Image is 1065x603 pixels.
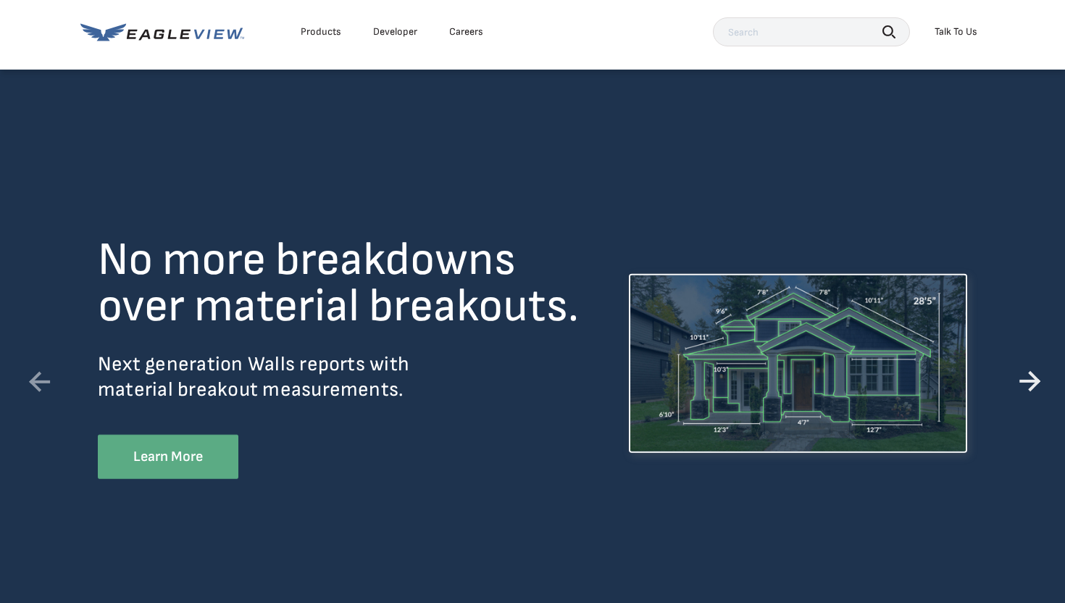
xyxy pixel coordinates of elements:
div: Careers [449,25,483,38]
h2: No more breakdowns over material breakouts. [98,237,606,330]
a: Learn More [98,435,238,479]
a: Developer [373,25,417,38]
div: Talk To Us [935,25,977,38]
input: Search [713,17,910,46]
p: Next generation Walls reports with material breakout measurements. [98,352,460,424]
div: Products [301,25,341,38]
img: Wall Analysis [629,273,967,452]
